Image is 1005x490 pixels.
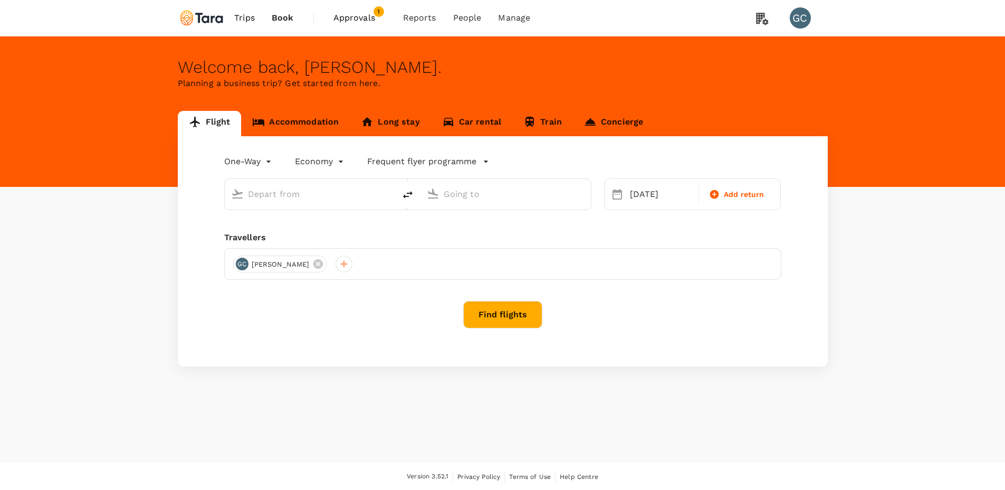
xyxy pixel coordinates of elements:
[178,58,828,77] div: Welcome back , [PERSON_NAME] .
[509,471,551,483] a: Terms of Use
[512,111,573,136] a: Train
[626,184,696,205] div: [DATE]
[463,301,542,328] button: Find flights
[573,111,654,136] a: Concierge
[224,153,274,170] div: One-Way
[509,473,551,480] span: Terms of Use
[403,12,436,24] span: Reports
[236,258,248,270] div: GC
[178,6,226,30] img: Tara Climate Ltd
[178,111,242,136] a: Flight
[498,12,530,24] span: Manage
[234,12,255,24] span: Trips
[350,111,430,136] a: Long stay
[724,189,764,200] span: Add return
[333,12,386,24] span: Approvals
[224,231,781,244] div: Travellers
[583,193,586,195] button: Open
[560,473,598,480] span: Help Centre
[295,153,346,170] div: Economy
[233,256,328,272] div: GC[PERSON_NAME]
[245,259,316,270] span: [PERSON_NAME]
[241,111,350,136] a: Accommodation
[457,471,500,483] a: Privacy Policy
[395,182,420,208] button: delete
[178,77,828,90] p: Planning a business trip? Get started from here.
[367,155,476,168] p: Frequent flyer programme
[444,186,569,202] input: Going to
[431,111,513,136] a: Car rental
[560,471,598,483] a: Help Centre
[790,7,811,29] div: GC
[453,12,482,24] span: People
[457,473,500,480] span: Privacy Policy
[272,12,294,24] span: Book
[374,6,384,17] span: 1
[388,193,390,195] button: Open
[367,155,489,168] button: Frequent flyer programme
[248,186,373,202] input: Depart from
[407,472,448,482] span: Version 3.52.1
